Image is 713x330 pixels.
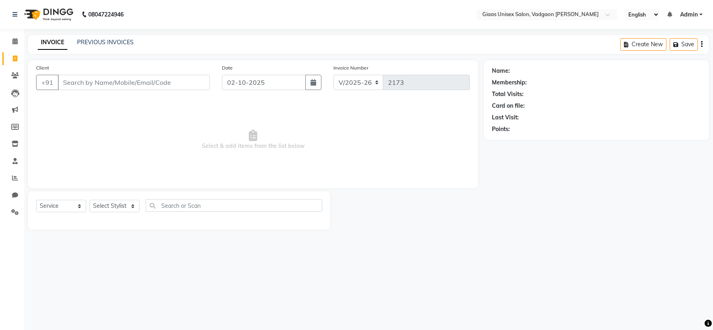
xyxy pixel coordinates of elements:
[36,75,59,90] button: +91
[333,64,368,72] label: Invoice Number
[492,102,525,110] div: Card on file:
[36,100,470,180] span: Select & add items from the list below
[492,90,524,98] div: Total Visits:
[146,199,322,212] input: Search or Scan
[20,3,75,26] img: logo
[492,125,510,133] div: Points:
[670,38,698,51] button: Save
[680,10,698,19] span: Admin
[36,64,49,72] label: Client
[620,38,666,51] button: Create New
[492,67,510,75] div: Name:
[492,78,527,87] div: Membership:
[77,39,134,46] a: PREVIOUS INVOICES
[88,3,124,26] b: 08047224946
[222,64,233,72] label: Date
[38,35,67,50] a: INVOICE
[492,113,519,122] div: Last Visit:
[58,75,210,90] input: Search by Name/Mobile/Email/Code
